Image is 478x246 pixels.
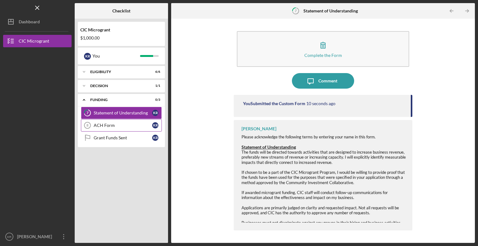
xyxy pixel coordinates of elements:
[318,73,337,89] div: Comment
[295,9,297,13] tspan: 7
[80,27,162,32] div: CIC Microgrant
[112,8,130,13] b: Checklist
[94,110,152,115] div: Statement of Understanding
[243,101,305,106] div: You Submitted the Custom Form
[90,98,145,102] div: FUNDING
[84,53,91,60] div: K R
[7,235,11,239] text: KR
[303,8,358,13] b: Statement of Understanding
[19,16,40,30] div: Dashboard
[241,220,401,225] span: Businesses must not discriminate against any groups in their hiring and business activities.
[3,230,72,243] button: KR[PERSON_NAME]
[241,170,405,185] span: If chosen to be a part of the CIC Microgrant Program, I would be willing to provide proof that th...
[87,123,88,127] tspan: 8
[92,51,140,61] div: You
[80,35,162,40] div: $1,000.00
[16,230,56,244] div: [PERSON_NAME]
[81,132,162,144] a: Grant Funds SentKR
[292,73,354,89] button: Comment
[87,111,89,115] tspan: 7
[149,70,160,74] div: 6 / 6
[149,84,160,88] div: 1 / 1
[237,31,409,67] button: Complete the Form
[94,135,152,140] div: Grant Funds Sent
[241,134,376,139] span: Please acknowledge the following terms by entering your name in this form.
[90,70,145,74] div: ELIGIBILITY
[304,53,342,58] div: Complete the Form
[241,144,296,150] span: Statement of Understanding
[149,98,160,102] div: 0 / 3
[152,135,158,141] div: K R
[19,35,49,49] div: CIC Microgrant
[241,126,276,131] div: [PERSON_NAME]
[306,101,335,106] time: 2025-09-26 19:08
[152,122,158,128] div: K R
[90,84,145,88] div: Decision
[81,119,162,132] a: 8ACH FormKR
[241,190,388,200] span: If awarded microgrant funding, CIC staff will conduct follow-up communications for information ab...
[3,35,72,47] button: CIC Microgrant
[3,16,72,28] button: Dashboard
[81,107,162,119] a: 7Statement of UnderstandingKR
[94,123,152,128] div: ACH Form
[152,110,158,116] div: K R
[241,205,399,215] span: Applications are primarily judged on clarity and requested impact. Not all requests will be appro...
[241,150,406,165] span: The funds will be directed towards activities that are designed to increase business revenue, pre...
